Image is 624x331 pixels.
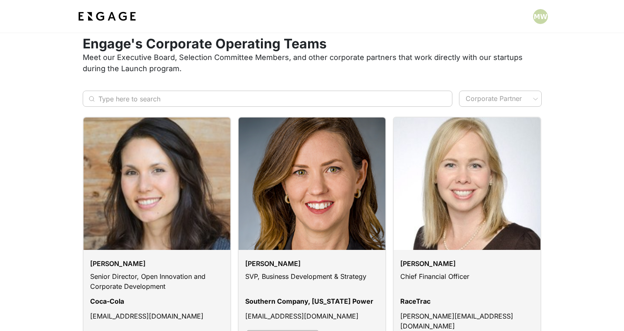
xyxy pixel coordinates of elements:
[77,9,138,24] img: bdf1fb74-1727-4ba0-a5bd-bc74ae9fc70b.jpeg
[459,91,542,107] div: Corporate Partner
[83,36,327,52] span: Engage's Corporate Operating Teams
[98,91,428,107] input: Type here to search
[90,271,224,296] p: Senior Director, Open Innovation and Corporate Development
[245,296,373,311] p: Southern Company, [US_STATE] Power
[90,311,203,326] p: [EMAIL_ADDRESS][DOMAIN_NAME]
[90,260,146,271] h3: [PERSON_NAME]
[245,311,359,326] p: [EMAIL_ADDRESS][DOMAIN_NAME]
[245,260,301,271] h3: [PERSON_NAME]
[90,296,124,311] p: Coca-Cola
[83,53,523,73] span: Meet our Executive Board, Selection Committee Members, and other corporate partners that work dir...
[245,271,366,286] p: SVP, Business Development & Strategy
[533,9,548,24] img: Profile picture of Michael Wood
[400,296,430,311] p: RaceTrac
[533,9,548,24] button: Open profile menu
[400,271,469,286] p: Chief Financial Officer
[400,260,456,271] h3: [PERSON_NAME]
[83,91,452,107] div: Type here to search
